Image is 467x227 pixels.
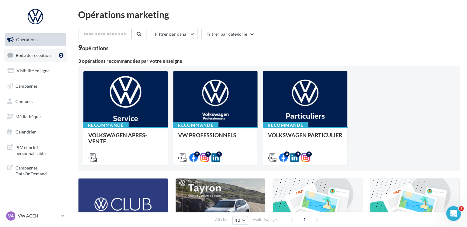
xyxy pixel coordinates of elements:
[205,151,211,157] div: 2
[4,110,67,123] a: Médiathèque
[268,132,342,138] span: VOLKSWAGEN PARTICULIER
[173,122,218,129] div: Recommandé
[4,161,67,179] a: Campagnes DataOnDemand
[15,98,33,104] span: Contacts
[15,114,41,119] span: Médiathèque
[78,44,109,51] div: 9
[216,151,222,157] div: 2
[17,68,50,73] span: Visibilité en ligne
[4,95,67,108] a: Contacts
[251,217,277,223] span: résultats/page
[232,216,248,225] button: 12
[300,215,309,225] span: 1
[8,213,14,219] span: VA
[459,206,464,211] span: 1
[4,80,67,93] a: Campagnes
[5,210,66,222] a: VA VW AGEN
[194,151,200,157] div: 2
[15,129,36,134] span: Calendrier
[78,10,460,19] div: Opérations marketing
[295,151,301,157] div: 3
[16,52,51,58] span: Boîte de réception
[78,58,460,63] div: 3 opérations recommandées par votre enseigne
[4,64,67,77] a: Visibilité en ligne
[15,164,63,177] span: Campagnes DataOnDemand
[215,217,229,223] span: Afficher
[284,151,289,157] div: 4
[263,122,308,129] div: Recommandé
[88,132,147,145] span: VOLKSWAGEN APRES-VENTE
[59,53,63,58] div: 2
[18,213,59,219] p: VW AGEN
[306,151,312,157] div: 2
[446,206,461,221] iframe: Intercom live chat
[15,83,38,89] span: Campagnes
[15,143,63,157] span: PLV et print personnalisable
[4,125,67,138] a: Calendrier
[4,141,67,159] a: PLV et print personnalisable
[201,29,257,39] button: Filtrer par catégorie
[150,29,198,39] button: Filtrer par canal
[82,45,109,51] div: opérations
[235,218,240,223] span: 12
[178,132,236,138] span: VW PROFESSIONNELS
[4,33,67,46] a: Opérations
[83,122,129,129] div: Recommandé
[4,49,67,62] a: Boîte de réception2
[16,37,38,42] span: Opérations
